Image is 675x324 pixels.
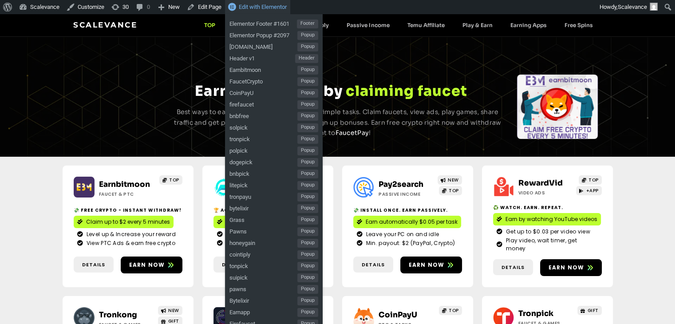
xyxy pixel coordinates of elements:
span: Level up & Increase your reward [84,230,176,238]
span: suipick [229,271,297,282]
a: pawnsPopup [225,282,323,294]
span: Grass [229,213,297,225]
span: Leave your PC on and idle [364,230,439,238]
span: Popup [297,100,318,109]
a: Earn now [540,259,602,276]
span: Popup [297,204,318,213]
a: FaucetPay [335,129,369,137]
a: tronpayuPopup [225,190,323,202]
a: litepickPopup [225,178,323,190]
h2: Passive Income [379,191,434,198]
a: Earn Crypto [224,22,274,28]
span: Elementor Footer #1601 [229,17,297,28]
a: GIFT [577,306,602,315]
a: Free Spins [555,22,601,28]
a: NEW [158,306,182,315]
span: Popup [297,216,318,225]
span: Popup [297,135,318,144]
span: Popup [297,43,318,51]
h2: 💸 Install Once. Earn Passively. [353,207,462,213]
span: Min. payout: $2 (PayPal, Crypto) [364,239,455,247]
span: Header [295,54,318,63]
span: litepick [229,178,297,190]
h2: Video ads [518,190,574,196]
a: TOP [439,306,462,315]
a: TOP [195,22,224,28]
span: Popup [297,273,318,282]
a: NEW [438,175,462,185]
a: Earn now [400,257,462,273]
a: TOP [439,186,462,195]
a: TOP [159,175,182,185]
span: Popup [297,170,318,178]
a: Details [493,259,533,276]
span: View PTC Ads & earn free crypto [84,239,175,247]
a: bnbpickPopup [225,167,323,178]
a: EarnbitmoonPopup [225,63,323,75]
span: Popup [297,146,318,155]
span: TOP [449,187,459,194]
span: FaucetCrypto [229,75,297,86]
span: firefaucet [229,98,297,109]
span: Popup [297,193,318,202]
a: Earn now [121,257,182,273]
span: TOP [169,177,179,183]
span: Scalevance [618,4,647,10]
a: Tronpick [518,309,553,318]
span: Earn automatically $0.05 per task [366,218,458,226]
span: Earn now [409,261,445,269]
span: Details [501,264,525,271]
a: Pay2search [379,180,423,189]
a: EarnappPopup [225,305,323,317]
a: cointiplyPopup [225,248,323,259]
h2: 💸 Free crypto - Instant withdraw! [74,207,182,213]
span: Level up and earn more [224,239,293,247]
span: Header v1 [229,51,295,63]
span: NEW [448,177,459,183]
span: Earn now [129,261,165,269]
a: tronpickPopup [225,132,323,144]
span: dogepick [229,155,297,167]
span: Claim up to $2 every 5 minutes [86,218,170,226]
span: Popup [297,296,318,305]
span: Edit with Elementor [239,4,287,10]
span: GIFT [588,307,599,314]
a: Earn by watching YouTube videos [493,213,601,225]
span: NEW [168,307,179,314]
span: Popup [297,285,318,294]
span: TOP [588,177,599,183]
a: GrassPopup [225,213,323,225]
span: Details [82,261,105,269]
div: Slides [517,75,598,139]
span: Popup [297,239,318,248]
span: Popup [297,123,318,132]
span: Footer [297,20,318,28]
span: Popup [297,31,318,40]
a: Claim up to $2 every 5 minutes [74,216,174,228]
span: Popup [297,112,318,121]
a: CoinPayU [379,310,417,320]
a: TOP [579,175,602,185]
span: Elementor Popup #2097 [229,28,297,40]
span: TOP [449,307,459,314]
a: tonpickPopup [225,259,323,271]
span: Popup [297,77,318,86]
a: suipickPopup [225,271,323,282]
a: Elementor Footer #1601Footer [225,17,323,28]
span: CoinPayU [229,86,297,98]
span: Popup [297,308,318,317]
a: Details [74,257,114,273]
span: tronpick [229,132,297,144]
h2: 🏆 Activity & ref contest $1000+ !!! [213,207,322,213]
a: Earning Apps [501,22,555,28]
span: Popup [297,181,318,190]
span: bnbfree [229,109,297,121]
span: Popup [297,89,318,98]
a: Temu Affiliate [398,22,453,28]
a: honeygainPopup [225,236,323,248]
a: RewardVid [518,178,563,188]
a: Details [213,257,253,273]
h2: Faucet & PTC [99,191,154,198]
span: tronpayu [229,190,297,202]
